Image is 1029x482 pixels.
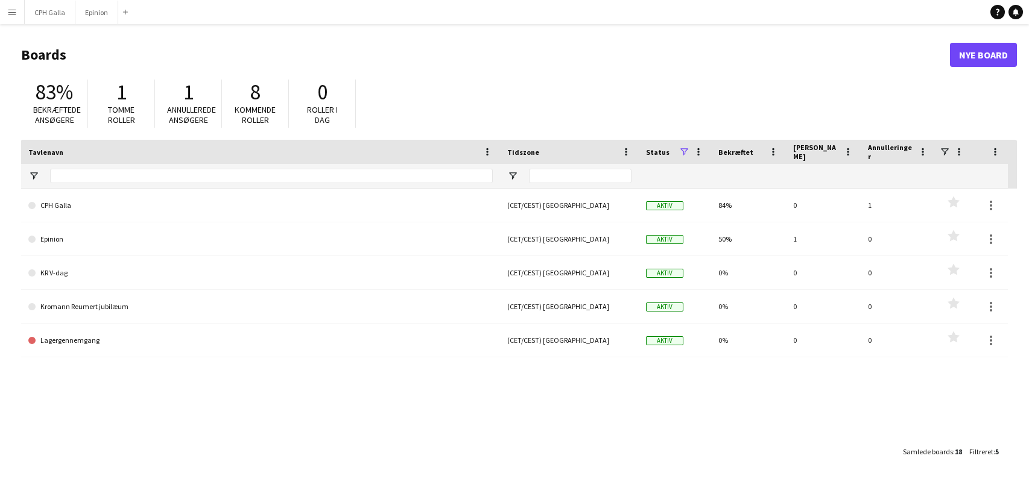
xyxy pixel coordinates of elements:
div: (CET/CEST) [GEOGRAPHIC_DATA] [500,324,639,357]
div: 0 [786,324,861,357]
div: 0 [786,290,861,323]
span: 83% [36,79,73,105]
span: Filtreret [969,447,993,456]
button: Åbn Filtermenu [507,171,518,181]
div: 0% [711,290,786,323]
div: : [969,440,999,463]
a: Kromann Reumert jubilæum [28,290,493,324]
div: (CET/CEST) [GEOGRAPHIC_DATA] [500,189,639,222]
span: Samlede boards [903,447,953,456]
h1: Boards [21,46,950,64]
span: 18 [955,447,962,456]
span: Aktiv [646,302,683,311]
span: Aktiv [646,269,683,278]
a: KR V-dag [28,256,493,290]
div: (CET/CEST) [GEOGRAPHIC_DATA] [500,222,639,255]
button: CPH Galla [25,1,75,24]
span: 1 [116,79,127,105]
span: 1 [183,79,194,105]
div: 84% [711,189,786,222]
span: 5 [995,447,999,456]
span: Tavlenavn [28,148,63,157]
span: [PERSON_NAME] [793,143,839,161]
button: Åbn Filtermenu [28,171,39,181]
span: Tidszone [507,148,539,157]
div: 1 [861,189,936,222]
div: 0 [861,324,936,357]
span: Kommende roller [235,104,276,125]
a: CPH Galla [28,189,493,222]
span: Aktiv [646,201,683,210]
span: 8 [250,79,261,105]
div: 0% [711,324,786,357]
a: Nye Board [950,43,1017,67]
span: Aktiv [646,336,683,345]
span: Bekræftet [718,148,753,157]
a: Epinion [28,222,493,256]
span: Annulleringer [868,143,914,161]
span: Bekræftede ansøgere [33,104,81,125]
input: Tavlenavn Filter Input [50,169,493,183]
div: 0 [861,290,936,323]
button: Epinion [75,1,118,24]
div: 0 [786,189,861,222]
span: Tomme roller [108,104,135,125]
a: Lagergennemgang [28,324,493,357]
span: Annullerede ansøgere [167,104,216,125]
div: : [903,440,962,463]
div: 0 [861,256,936,289]
span: 0 [317,79,328,105]
div: 1 [786,222,861,255]
span: Roller i dag [307,104,338,125]
div: 0 [861,222,936,255]
div: 0% [711,256,786,289]
div: 50% [711,222,786,255]
div: (CET/CEST) [GEOGRAPHIC_DATA] [500,256,639,289]
span: Aktiv [646,235,683,244]
div: 0 [786,256,861,289]
div: (CET/CEST) [GEOGRAPHIC_DATA] [500,290,639,323]
span: Status [646,148,670,157]
input: Tidszone Filter Input [529,169,632,183]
